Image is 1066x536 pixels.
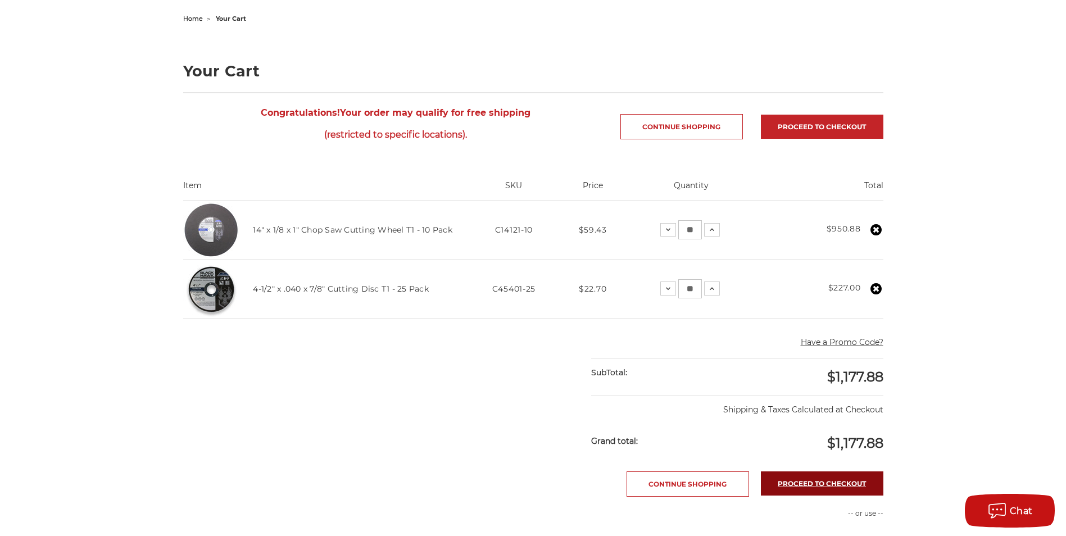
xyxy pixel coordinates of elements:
span: $1,177.88 [827,435,883,451]
th: SKU [466,180,561,200]
a: Proceed to checkout [761,471,883,496]
img: 14 Inch Chop Saw Wheel [183,202,239,258]
h1: Your Cart [183,63,883,79]
img: 4-1/2" super thin cut off wheel for fast metal cutting and minimal kerf [183,261,239,317]
span: (restricted to specific locations). [183,124,609,146]
th: Item [183,180,466,200]
button: Have a Promo Code? [801,337,883,348]
div: SubTotal: [591,359,737,387]
th: Quantity [624,180,759,200]
span: $1,177.88 [827,369,883,385]
a: Continue Shopping [620,114,743,139]
input: 4-1/2" x .040 x 7/8" Cutting Disc T1 - 25 Pack Quantity: [678,279,702,298]
strong: $227.00 [828,283,861,293]
a: Continue Shopping [627,471,749,497]
span: your cart [216,15,246,22]
a: home [183,15,203,22]
span: C14121-10 [495,225,533,235]
th: Total [759,180,883,200]
p: -- or use -- [743,508,883,519]
span: C45401-25 [492,284,536,294]
span: Your order may qualify for free shipping [183,102,609,146]
th: Price [561,180,623,200]
strong: Grand total: [591,436,638,446]
button: Chat [965,494,1055,528]
a: 14" x 1/8 x 1" Chop Saw Cutting Wheel T1 - 10 Pack [253,225,452,235]
span: $59.43 [579,225,607,235]
a: 4-1/2" x .040 x 7/8" Cutting Disc T1 - 25 Pack [253,284,429,294]
span: $22.70 [579,284,606,294]
a: Proceed to checkout [761,115,883,139]
strong: Congratulations! [261,107,340,118]
p: Shipping & Taxes Calculated at Checkout [591,395,883,416]
strong: $950.88 [827,224,861,234]
span: Chat [1010,506,1033,516]
input: 14" x 1/8 x 1" Chop Saw Cutting Wheel T1 - 10 Pack Quantity: [678,220,702,239]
